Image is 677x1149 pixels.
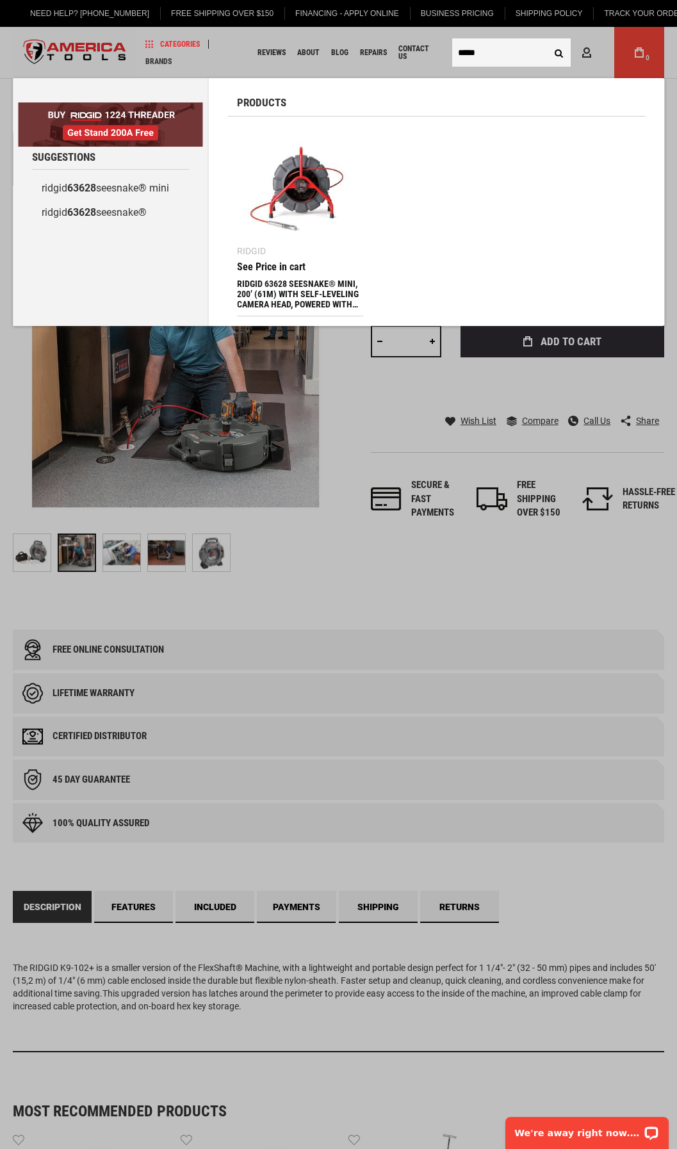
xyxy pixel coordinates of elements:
[18,102,202,112] a: BOGO: Buy RIDGID® 1224 Threader, Get Stand 200A Free!
[237,97,286,108] span: Products
[140,35,206,53] a: Categories
[32,152,95,163] span: Suggestions
[67,182,96,194] b: 63628
[18,102,202,147] img: BOGO: Buy RIDGID® 1224 Threader, Get Stand 200A Free!
[145,40,200,49] span: Categories
[32,176,188,200] a: ridgid63628seesnake® mini
[237,262,306,272] div: See Price in cart
[145,58,172,65] span: Brands
[237,126,363,316] a: RIDGID 63628 SEESNAKE® MINI, 200’ (61M) WITH SELF-LEVELING CAMERA HEAD, POWERED WITH TRUSENSE Rid...
[243,133,357,246] img: RIDGID 63628 SEESNAKE® MINI, 200’ (61M) WITH SELF-LEVELING CAMERA HEAD, POWERED WITH TRUSENSE
[237,247,266,256] div: Ridgid
[546,40,571,65] button: Search
[497,1109,677,1149] iframe: LiveChat chat widget
[140,53,177,70] a: Brands
[32,200,188,225] a: ridgid63628seesnake®
[237,279,363,309] div: RIDGID 63628 SEESNAKE® MINI, 200’ (61M) WITH SELF-LEVELING CAMERA HEAD, POWERED WITH TRUSENSE
[67,206,96,218] b: 63628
